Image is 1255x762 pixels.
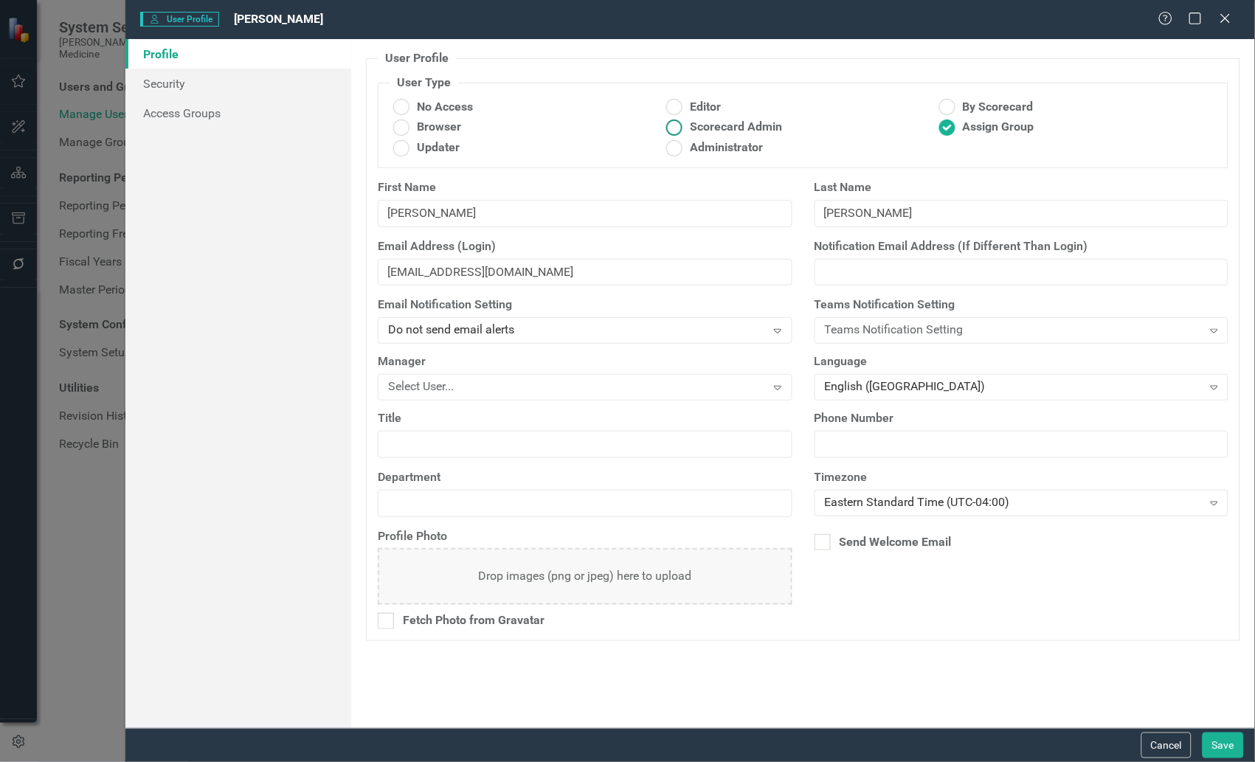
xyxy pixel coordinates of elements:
[478,568,691,585] div: Drop images (png or jpeg) here to upload
[140,12,219,27] span: User Profile
[690,119,782,136] span: Scorecard Admin
[417,99,473,116] span: No Access
[815,469,1228,486] label: Timezone
[234,12,323,26] span: [PERSON_NAME]
[378,469,792,486] label: Department
[690,99,721,116] span: Editor
[840,534,952,551] div: Send Welcome Email
[390,75,458,91] legend: User Type
[417,119,461,136] span: Browser
[815,179,1228,196] label: Last Name
[825,494,1203,511] div: Eastern Standard Time (UTC-04:00)
[378,528,792,545] label: Profile Photo
[825,322,1203,339] div: Teams Notification Setting
[378,50,456,67] legend: User Profile
[403,612,544,629] div: Fetch Photo from Gravatar
[125,69,351,98] a: Security
[963,99,1034,116] span: By Scorecard
[815,238,1228,255] label: Notification Email Address (If Different Than Login)
[378,238,792,255] label: Email Address (Login)
[388,379,766,396] div: Select User...
[125,98,351,128] a: Access Groups
[378,297,792,314] label: Email Notification Setting
[1141,732,1192,758] button: Cancel
[417,139,460,156] span: Updater
[125,39,351,69] a: Profile
[690,139,763,156] span: Administrator
[963,119,1034,136] span: Assign Group
[815,353,1228,370] label: Language
[378,410,792,427] label: Title
[1203,732,1244,758] button: Save
[388,322,766,339] div: Do not send email alerts
[378,353,792,370] label: Manager
[825,379,1203,396] div: English ([GEOGRAPHIC_DATA])
[378,179,792,196] label: First Name
[815,297,1228,314] label: Teams Notification Setting
[815,410,1228,427] label: Phone Number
